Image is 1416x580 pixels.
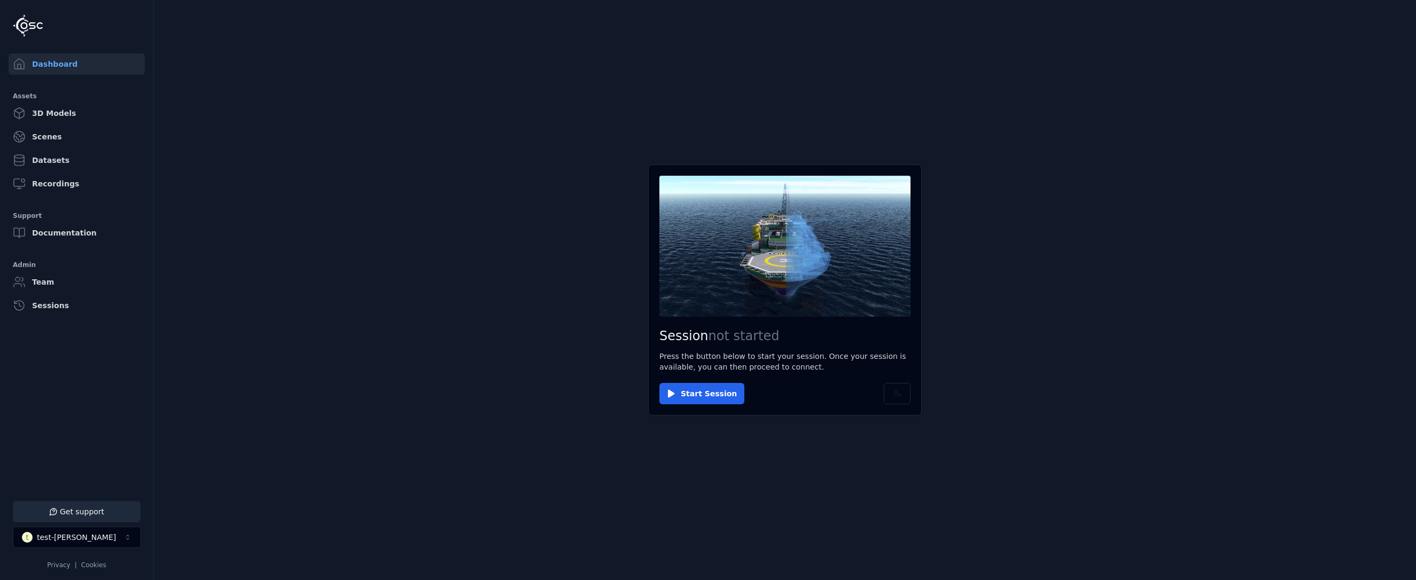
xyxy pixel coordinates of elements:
[659,383,744,404] button: Start Session
[75,561,77,569] span: |
[13,14,43,37] img: Logo
[13,501,141,522] button: Get support
[659,351,911,372] p: Press the button below to start your session. Once your session is available, you can then procee...
[13,258,141,271] div: Admin
[13,209,141,222] div: Support
[9,103,145,124] a: 3D Models
[659,327,911,344] h2: Session
[9,271,145,293] a: Team
[9,222,145,244] a: Documentation
[37,532,116,543] div: test-[PERSON_NAME]
[22,532,33,543] div: t
[709,328,780,343] span: not started
[9,126,145,147] a: Scenes
[13,90,141,103] div: Assets
[9,173,145,194] a: Recordings
[9,295,145,316] a: Sessions
[13,527,141,548] button: Select a workspace
[47,561,70,569] a: Privacy
[9,53,145,75] a: Dashboard
[9,150,145,171] a: Datasets
[81,561,106,569] a: Cookies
